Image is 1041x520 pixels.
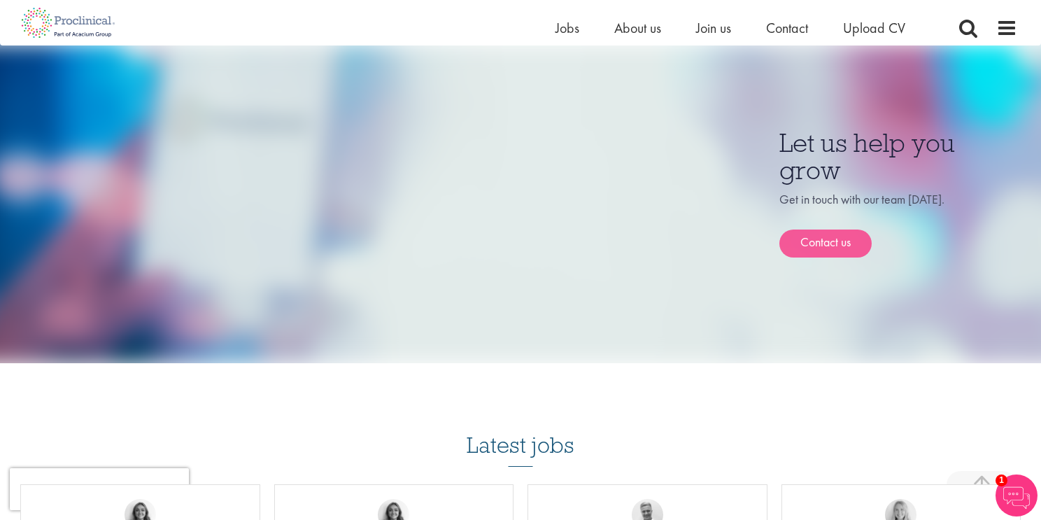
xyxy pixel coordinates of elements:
a: Contact us [779,230,872,258]
span: 1 [996,475,1007,486]
iframe: reCAPTCHA [10,468,189,510]
a: About us [614,19,661,37]
a: Jobs [555,19,579,37]
img: Chatbot [996,475,1038,517]
a: Join us [696,19,731,37]
h3: Let us help you grow [779,129,1017,183]
h3: Latest jobs [467,398,574,467]
a: Upload CV [843,19,905,37]
a: Contact [766,19,808,37]
div: Get in touch with our team [DATE]. [779,190,1017,258]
